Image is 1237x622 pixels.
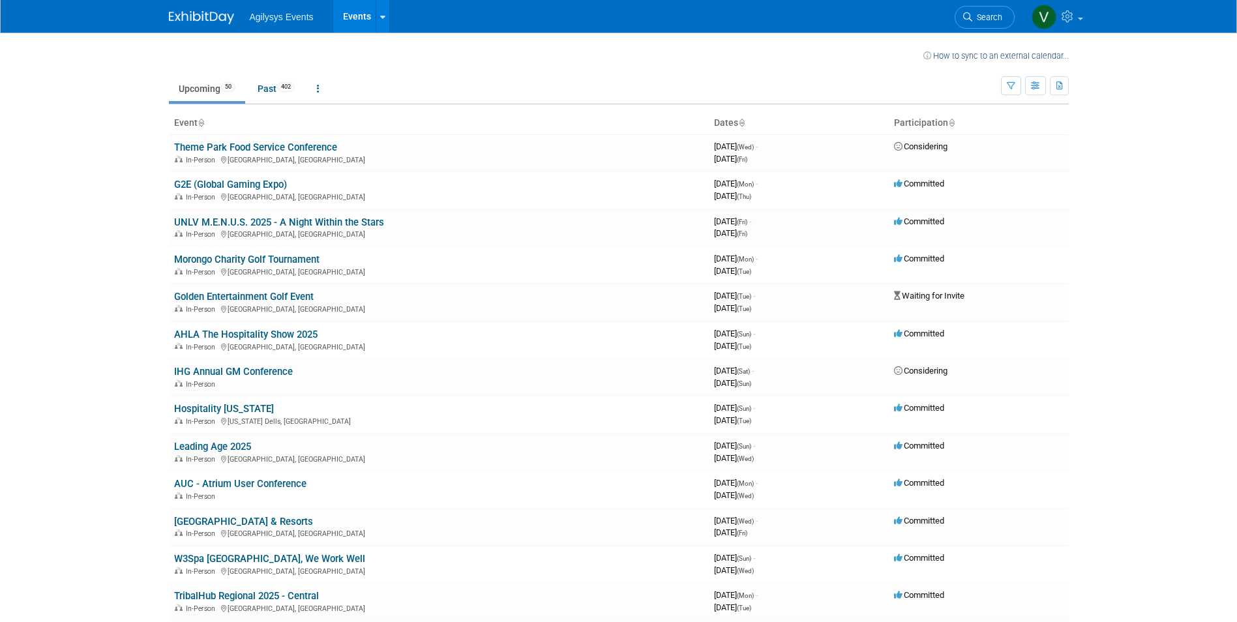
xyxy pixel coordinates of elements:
span: (Mon) [737,256,754,263]
img: In-Person Event [175,492,183,499]
span: (Fri) [737,156,747,163]
span: (Fri) [737,218,747,226]
span: (Sun) [737,405,751,412]
a: Theme Park Food Service Conference [174,141,337,153]
a: AUC - Atrium User Conference [174,478,306,490]
span: - [753,403,755,413]
a: AHLA The Hospitality Show 2025 [174,329,318,340]
span: (Wed) [737,455,754,462]
span: [DATE] [714,341,751,351]
span: Committed [894,329,944,338]
a: Upcoming50 [169,76,245,101]
span: Waiting for Invite [894,291,964,301]
span: In-Person [186,567,219,576]
span: [DATE] [714,590,758,600]
span: (Tue) [737,604,751,612]
span: In-Person [186,230,219,239]
span: - [749,216,751,226]
span: Committed [894,403,944,413]
span: [DATE] [714,303,751,313]
a: IHG Annual GM Conference [174,366,293,378]
span: [DATE] [714,191,751,201]
span: (Sun) [737,443,751,450]
span: - [756,141,758,151]
span: - [756,254,758,263]
span: In-Person [186,492,219,501]
span: - [756,478,758,488]
span: [DATE] [714,516,758,526]
div: [GEOGRAPHIC_DATA], [GEOGRAPHIC_DATA] [174,527,704,538]
a: G2E (Global Gaming Expo) [174,179,287,190]
span: (Mon) [737,480,754,487]
a: Leading Age 2025 [174,441,251,452]
span: [DATE] [714,415,751,425]
span: In-Person [186,417,219,426]
span: (Sun) [737,380,751,387]
img: In-Person Event [175,193,183,200]
div: [GEOGRAPHIC_DATA], [GEOGRAPHIC_DATA] [174,154,704,164]
th: Dates [709,112,889,134]
img: In-Person Event [175,156,183,162]
a: How to sync to an external calendar... [923,51,1069,61]
div: [GEOGRAPHIC_DATA], [GEOGRAPHIC_DATA] [174,228,704,239]
span: [DATE] [714,403,755,413]
a: W3Spa [GEOGRAPHIC_DATA], We Work Well [174,553,365,565]
span: In-Person [186,529,219,538]
span: (Fri) [737,529,747,537]
div: [GEOGRAPHIC_DATA], [GEOGRAPHIC_DATA] [174,303,704,314]
a: Golden Entertainment Golf Event [174,291,314,303]
span: (Wed) [737,518,754,525]
a: [GEOGRAPHIC_DATA] & Resorts [174,516,313,527]
span: - [753,291,755,301]
img: In-Person Event [175,455,183,462]
span: (Tue) [737,343,751,350]
a: Sort by Event Name [198,117,204,128]
span: (Sat) [737,368,750,375]
span: In-Person [186,268,219,276]
div: [GEOGRAPHIC_DATA], [GEOGRAPHIC_DATA] [174,565,704,576]
img: In-Person Event [175,380,183,387]
span: [DATE] [714,553,755,563]
th: Event [169,112,709,134]
span: (Sun) [737,555,751,562]
span: Committed [894,553,944,563]
span: Committed [894,216,944,226]
span: [DATE] [714,179,758,188]
a: Past402 [248,76,305,101]
span: In-Person [186,455,219,464]
a: Hospitality [US_STATE] [174,403,274,415]
span: (Wed) [737,492,754,499]
span: [DATE] [714,254,758,263]
span: [DATE] [714,441,755,451]
span: [DATE] [714,228,747,238]
span: [DATE] [714,378,751,388]
div: [GEOGRAPHIC_DATA], [GEOGRAPHIC_DATA] [174,266,704,276]
span: In-Person [186,604,219,613]
span: (Fri) [737,230,747,237]
span: (Wed) [737,567,754,574]
span: (Mon) [737,592,754,599]
th: Participation [889,112,1069,134]
div: [US_STATE] Dells, [GEOGRAPHIC_DATA] [174,415,704,426]
span: In-Person [186,305,219,314]
span: Committed [894,179,944,188]
div: [GEOGRAPHIC_DATA], [GEOGRAPHIC_DATA] [174,341,704,351]
span: Search [972,12,1002,22]
span: - [756,516,758,526]
span: (Tue) [737,305,751,312]
span: - [756,179,758,188]
div: [GEOGRAPHIC_DATA], [GEOGRAPHIC_DATA] [174,453,704,464]
img: In-Person Event [175,343,183,349]
span: [DATE] [714,266,751,276]
a: TribalHub Regional 2025 - Central [174,590,319,602]
span: 50 [221,82,235,92]
a: Sort by Start Date [738,117,745,128]
span: [DATE] [714,154,747,164]
span: Committed [894,441,944,451]
span: (Tue) [737,293,751,300]
span: [DATE] [714,602,751,612]
span: [DATE] [714,291,755,301]
span: Committed [894,590,944,600]
img: Victoria Telesco [1032,5,1056,29]
span: In-Person [186,343,219,351]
